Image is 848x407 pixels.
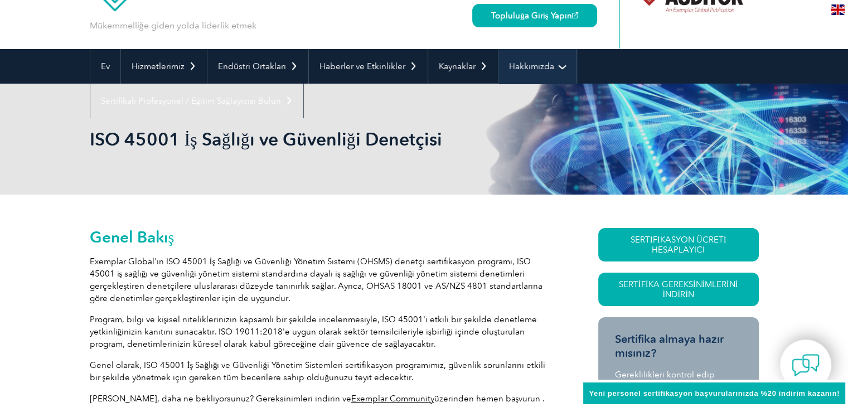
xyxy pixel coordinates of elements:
font: Topluluğa Giriş Yapın [491,11,571,21]
font: Hizmetlerimiz [132,61,185,71]
a: Haberler ve Etkinlikler [309,49,428,84]
img: en [831,4,845,15]
font: Mükemmelliğe giden yolda liderlik etmek [90,20,256,31]
font: Endüstri Ortakları [218,61,286,71]
a: Sertifika Gereksinimlerini İndirin [598,273,759,306]
a: Hakkımızda [498,49,576,84]
font: Genel olarak, ISO 45001 İş Sağlığı ve Güvenliği Yönetim Sistemleri sertifikasyon programımız, güv... [90,360,545,382]
font: Yeni personel sertifikasyon başvurularınızda %20 indirim kazanın! [589,389,840,398]
font: Sertifika Gereksinimlerini İndirin [619,279,738,299]
a: Kaynaklar [428,49,498,84]
a: Exemplar Community [351,394,434,404]
a: Topluluğa Giriş Yapın [472,4,597,27]
font: Exemplar Global'in ISO 45001 İş Sağlığı ve Güvenliği Yönetim Sistemi (OHSMS) denetçi sertifikasyo... [90,256,542,303]
img: contact-chat.png [792,351,820,379]
a: Sertifikalı Profesyonel / Eğitim Sağlayıcısı Bulun [90,84,303,118]
font: Ev [101,61,110,71]
a: SERTİFİKASYON ÜCRETİ HESAPLAYICI [598,228,759,261]
font: Hakkımızda [509,61,554,71]
font: [PERSON_NAME], daha ne bekliyorsunuz? Gereksinimleri indirin ve [90,394,351,404]
font: Gereklilikleri kontrol edip karşıladıktan sonra, bilgilerinizi kaydedin ve [PERSON_NAME] [615,370,734,404]
font: Haberler ve Etkinlikler [319,61,405,71]
font: Kaynaklar [439,61,476,71]
font: Genel Bakış [90,227,175,246]
a: Endüstri Ortakları [207,49,308,84]
font: SERTİFİKASYON ÜCRETİ HESAPLAYICI [631,235,726,255]
font: ISO 45001 İş Sağlığı ve Güvenliği Denetçisi [90,128,442,150]
font: Sertifikalı Profesyonel / Eğitim Sağlayıcısı Bulun [101,96,281,106]
font: Program, bilgi ve kişisel niteliklerinizin kapsamlı bir şekilde incelenmesiyle, ISO 45001'i etkil... [90,314,537,349]
font: üzerinden hemen başvurun . [434,394,545,404]
a: Hizmetlerimiz [121,49,207,84]
font: Sertifika almaya hazır mısınız? [615,332,724,360]
img: open_square.png [572,12,578,18]
a: Ev [90,49,120,84]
